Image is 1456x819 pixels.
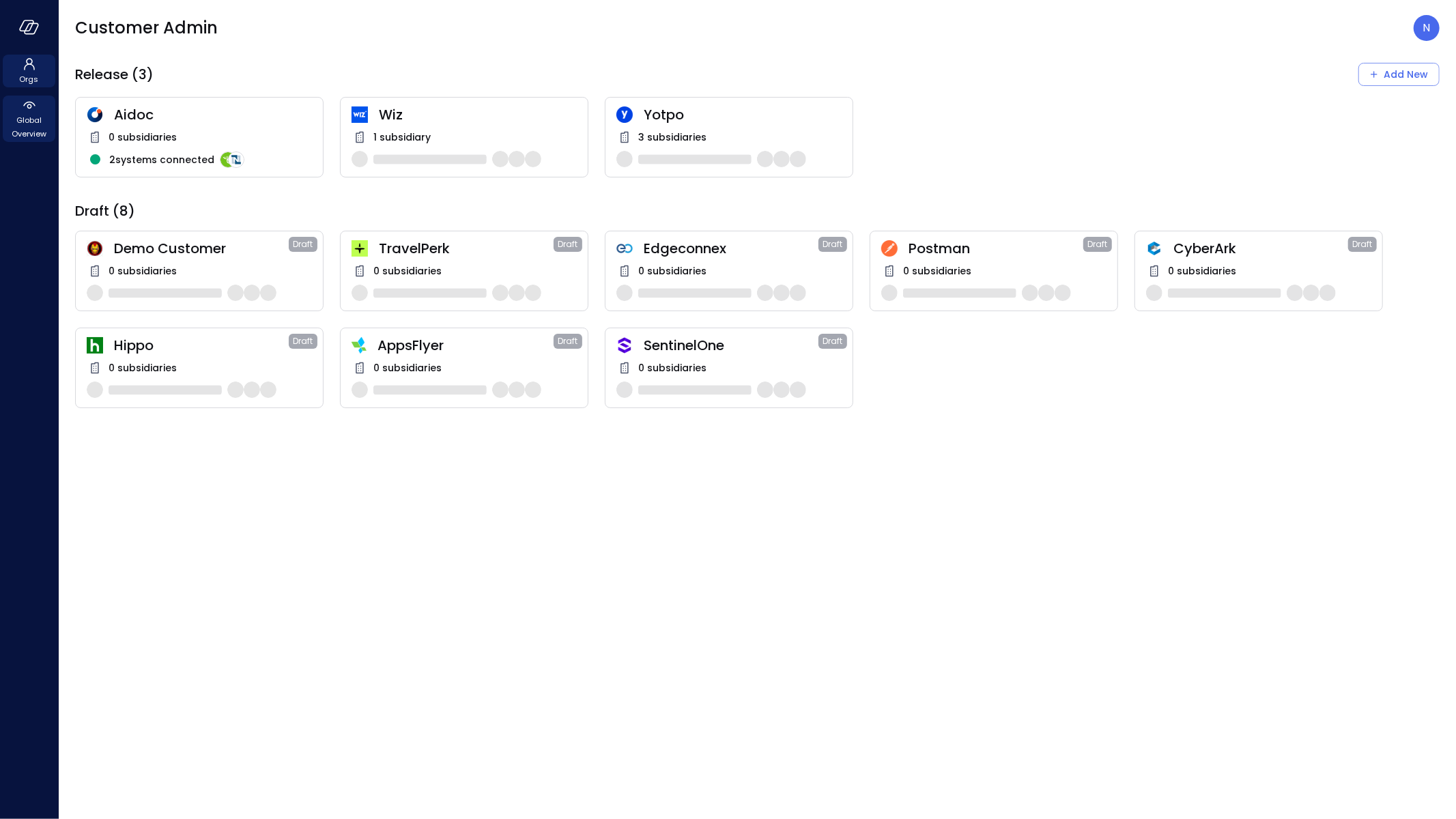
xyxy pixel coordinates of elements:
[379,240,554,257] span: TravelPerk
[1088,238,1108,251] span: Draft
[1168,263,1236,278] span: 0 subsidiaries
[373,263,442,278] span: 0 subsidiaries
[220,152,236,168] img: integration-logo
[823,334,843,348] span: Draft
[616,337,633,354] img: oujisyhxiqy1h0xilnqx
[644,106,842,124] span: Yotpo
[373,130,431,145] span: 1 subsidiary
[3,55,55,87] div: Orgs
[1358,63,1440,86] button: Add New
[1146,240,1162,257] img: a5he5ildahzqx8n3jb8t
[638,263,706,278] span: 0 subsidiaries
[823,238,843,251] span: Draft
[8,113,50,141] span: Global Overview
[87,106,103,123] img: hddnet8eoxqedtuhlo6i
[1414,15,1440,41] div: Noy Vadai
[109,152,214,167] span: 2 systems connected
[638,360,706,375] span: 0 subsidiaries
[903,263,971,278] span: 0 subsidiaries
[228,152,244,168] img: integration-logo
[377,336,554,354] span: AppsFlyer
[616,240,633,257] img: gkfkl11jtdpupy4uruhy
[644,240,818,257] span: Edgeconnex
[1173,240,1348,257] span: CyberArk
[558,334,578,348] span: Draft
[87,337,103,354] img: ynjrjpaiymlkbkxtflmu
[114,240,289,257] span: Demo Customer
[294,238,313,251] span: Draft
[109,263,177,278] span: 0 subsidiaries
[616,106,633,123] img: rosehlgmm5jjurozkspi
[75,17,218,39] span: Customer Admin
[881,240,898,257] img: t2hojgg0dluj8wcjhofe
[3,96,55,142] div: Global Overview
[373,360,442,375] span: 0 subsidiaries
[114,336,289,354] span: Hippo
[644,336,818,354] span: SentinelOne
[638,130,706,145] span: 3 subsidiaries
[20,72,39,86] span: Orgs
[352,337,367,354] img: zbmm8o9awxf8yv3ehdzf
[379,106,577,124] span: Wiz
[75,202,135,220] span: Draft (8)
[1358,63,1440,86] div: Add New Organization
[114,106,312,124] span: Aidoc
[352,240,368,257] img: euz2wel6fvrjeyhjwgr9
[109,130,177,145] span: 0 subsidiaries
[1423,20,1431,36] p: N
[1353,238,1373,251] span: Draft
[294,334,313,348] span: Draft
[87,240,103,257] img: scnakozdowacoarmaydw
[352,106,368,123] img: cfcvbyzhwvtbhao628kj
[558,238,578,251] span: Draft
[109,360,177,375] span: 0 subsidiaries
[75,66,154,83] span: Release (3)
[909,240,1083,257] span: Postman
[1384,66,1428,83] div: Add New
